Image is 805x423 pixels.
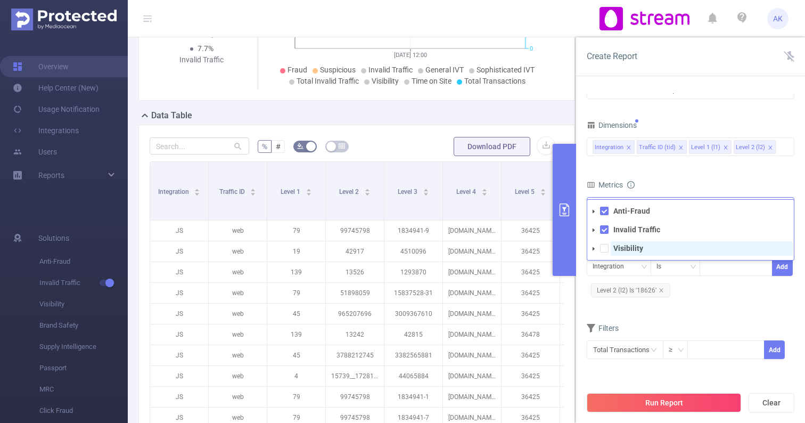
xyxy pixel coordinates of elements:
button: Clear [749,393,794,412]
span: Sophisticated IVT [477,66,535,74]
i: icon: close [678,145,684,151]
p: 99745798 [326,387,384,407]
i: icon: caret-up [250,187,256,190]
p: 3009367610 [384,304,442,324]
span: Suspicious [320,66,356,74]
p: 45 [267,304,325,324]
span: Passport [39,357,128,379]
p: [DOMAIN_NAME] [443,387,501,407]
i: icon: caret-up [194,187,200,190]
p: 44065884 [384,366,442,386]
span: Traffic ID [219,188,247,196]
p: 596495 [560,324,618,345]
button: Add [764,340,785,359]
i: icon: caret-down [540,191,546,194]
span: Reports [38,171,64,180]
i: icon: caret-down [591,246,596,251]
p: 36425 [502,366,560,386]
i: icon: bg-colors [297,143,303,149]
p: JS [150,366,208,386]
span: MRC [39,379,128,400]
span: Level 2 (l2) Is '18626' [591,283,670,297]
i: icon: down [641,264,647,271]
p: 42917 [326,241,384,262]
p: JS [150,221,208,241]
p: 596053 [560,387,618,407]
p: 36425 [502,387,560,407]
p: 3382565881 [384,345,442,365]
li: Level 1 (l1) [689,140,732,154]
i: icon: close [659,288,664,293]
i: icon: caret-down [250,191,256,194]
p: 15837528-31 [384,283,442,303]
p: 13526 [326,262,384,282]
p: web [209,324,267,345]
p: 139 [267,324,325,345]
img: Protected Media [11,9,117,30]
a: Help Center (New) [13,77,98,99]
span: Level 2 [339,188,360,196]
p: 13242 [326,324,384,345]
p: [DOMAIN_NAME] [443,366,501,386]
p: 596053 [560,366,618,386]
div: Invalid Traffic [178,54,226,66]
p: 79 [267,283,325,303]
p: [DOMAIN_NAME] [443,241,501,262]
i: icon: caret-down [423,191,429,194]
p: 36425 [502,241,560,262]
button: Run Report [587,393,741,412]
p: 596053 [560,345,618,365]
i: icon: caret-up [423,187,429,190]
p: 596053 [560,283,618,303]
p: 139 [267,262,325,282]
span: % [262,142,267,151]
li: Integration [593,140,635,154]
a: Usage Notification [13,99,100,120]
span: Integration [158,188,191,196]
span: Level 4 [456,188,478,196]
p: 1293870 [384,262,442,282]
strong: Visibility [613,244,643,253]
span: Anti-Fraud [39,251,128,272]
span: Level 5 [515,188,536,196]
div: Sort [250,187,256,193]
p: JS [150,241,208,262]
p: 596053 [560,304,618,324]
p: JS [150,283,208,303]
span: Visibility [39,294,128,315]
p: [DOMAIN_NAME] [443,324,501,345]
p: 79 [267,221,325,241]
span: Invalid Traffic [39,272,128,294]
span: AK [773,8,783,29]
p: JS [150,262,208,282]
i: icon: caret-down [591,209,596,214]
p: 965207696 [326,304,384,324]
div: Level 2 (l2) [736,141,765,154]
i: icon: caret-up [364,187,370,190]
div: Level 1 (l1) [691,141,720,154]
i: icon: close [626,145,631,151]
span: Dimensions [587,121,637,129]
span: Total Transactions [464,77,525,85]
i: icon: down [678,347,684,354]
span: Metrics [587,181,623,189]
i: icon: close [723,145,728,151]
i: icon: info-circle [627,181,635,189]
div: Sort [306,187,312,193]
h2: Data Table [151,109,192,122]
div: Integration [595,141,623,154]
span: Create Report [587,51,637,61]
p: 36425 [502,221,560,241]
p: web [209,387,267,407]
p: JS [150,324,208,345]
tspan: [DATE] 12:00 [394,52,427,59]
p: web [209,241,267,262]
p: JS [150,304,208,324]
span: Filters [587,324,619,332]
p: [DOMAIN_NAME] [443,221,501,241]
div: Is [656,258,669,275]
p: web [209,304,267,324]
div: ≥ [669,341,680,359]
i: icon: caret-down [364,191,370,194]
span: Level 3 [398,188,419,196]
